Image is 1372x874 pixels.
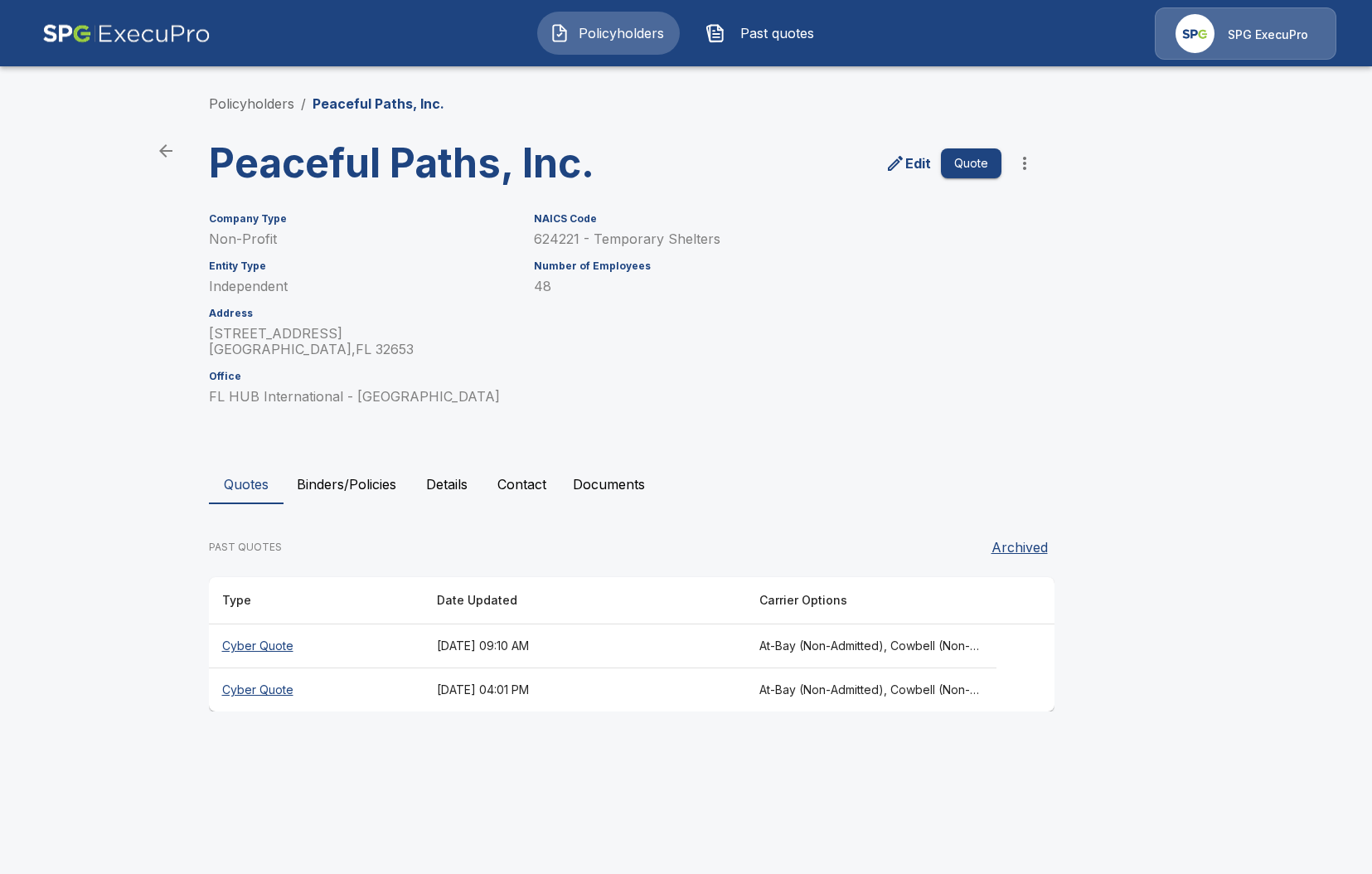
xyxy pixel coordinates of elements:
p: Independent [209,279,514,294]
button: Quotes [209,464,284,504]
p: SPG ExecuPro [1228,27,1308,43]
a: Agency IconSPG ExecuPro [1155,7,1336,60]
button: Policyholders IconPolicyholders [537,12,680,55]
p: 624221 - Temporary Shelters [534,231,1001,247]
h3: Peaceful Paths, Inc. [209,140,618,187]
th: At-Bay (Non-Admitted), Cowbell (Non-Admitted), Cowbell (Admitted), Corvus Cyber (Non-Admitted), T... [746,668,997,712]
th: At-Bay (Non-Admitted), Cowbell (Non-Admitted), Cowbell (Admitted), Corvus Cyber (Non-Admitted), T... [746,624,997,668]
img: Past quotes Icon [705,23,725,43]
th: Carrier Options [746,577,997,624]
button: Documents [560,464,658,504]
span: Policyholders [576,23,667,43]
p: [STREET_ADDRESS] [GEOGRAPHIC_DATA] , FL 32653 [209,326,514,357]
p: 48 [534,279,1001,294]
th: [DATE] 09:10 AM [424,624,746,668]
button: Quote [941,148,1001,179]
button: Contact [484,464,560,504]
p: Edit [905,153,931,173]
h6: Number of Employees [534,260,1001,272]
th: Cyber Quote [209,668,424,712]
th: [DATE] 04:01 PM [424,668,746,712]
table: responsive table [209,577,1054,711]
div: policyholder tabs [209,464,1164,504]
img: Policyholders Icon [550,23,570,43]
a: back [149,134,182,168]
p: PAST QUOTES [209,540,282,555]
h6: Company Type [209,213,514,225]
button: more [1008,147,1041,180]
button: Archived [985,531,1054,564]
p: Non-Profit [209,231,514,247]
a: edit [882,150,934,177]
th: Cyber Quote [209,624,424,668]
li: / [301,94,306,114]
th: Type [209,577,424,624]
h6: NAICS Code [534,213,1001,225]
img: Agency Icon [1176,14,1214,53]
p: Peaceful Paths, Inc. [313,94,444,114]
p: FL HUB International - [GEOGRAPHIC_DATA] [209,389,514,405]
button: Binders/Policies [284,464,410,504]
button: Details [410,464,484,504]
a: Policyholders [209,95,294,112]
h6: Entity Type [209,260,514,272]
img: AA Logo [42,7,211,60]
button: Past quotes IconPast quotes [693,12,836,55]
nav: breadcrumb [209,94,444,114]
th: Date Updated [424,577,746,624]
span: Past quotes [732,23,823,43]
h6: Office [209,371,514,382]
h6: Address [209,308,514,319]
